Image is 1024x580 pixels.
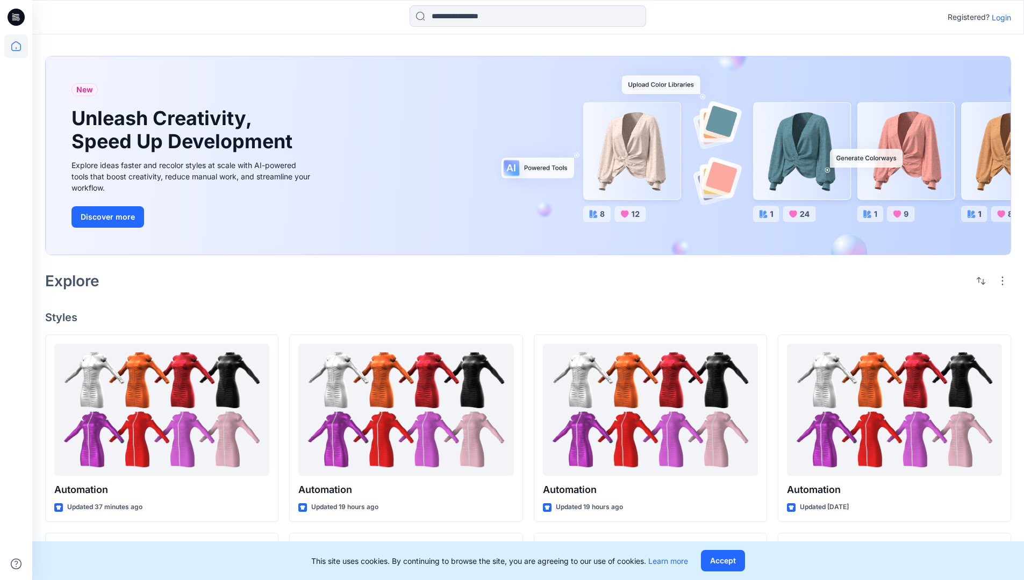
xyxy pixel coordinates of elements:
[298,344,513,476] a: Automation
[71,160,313,193] div: Explore ideas faster and recolor styles at scale with AI-powered tools that boost creativity, red...
[543,344,758,476] a: Automation
[45,272,99,289] h2: Explore
[787,344,1002,476] a: Automation
[543,482,758,497] p: Automation
[556,502,623,513] p: Updated 19 hours ago
[311,502,378,513] p: Updated 19 hours ago
[701,550,745,571] button: Accept
[71,107,297,153] h1: Unleash Creativity, Speed Up Development
[648,556,688,565] a: Learn more
[67,502,142,513] p: Updated 37 minutes ago
[71,206,313,228] a: Discover more
[54,482,269,497] p: Automation
[54,344,269,476] a: Automation
[992,12,1011,23] p: Login
[45,311,1011,324] h4: Styles
[800,502,849,513] p: Updated [DATE]
[948,11,990,24] p: Registered?
[311,555,688,567] p: This site uses cookies. By continuing to browse the site, you are agreeing to our use of cookies.
[76,83,93,96] span: New
[298,482,513,497] p: Automation
[787,482,1002,497] p: Automation
[71,206,144,228] button: Discover more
